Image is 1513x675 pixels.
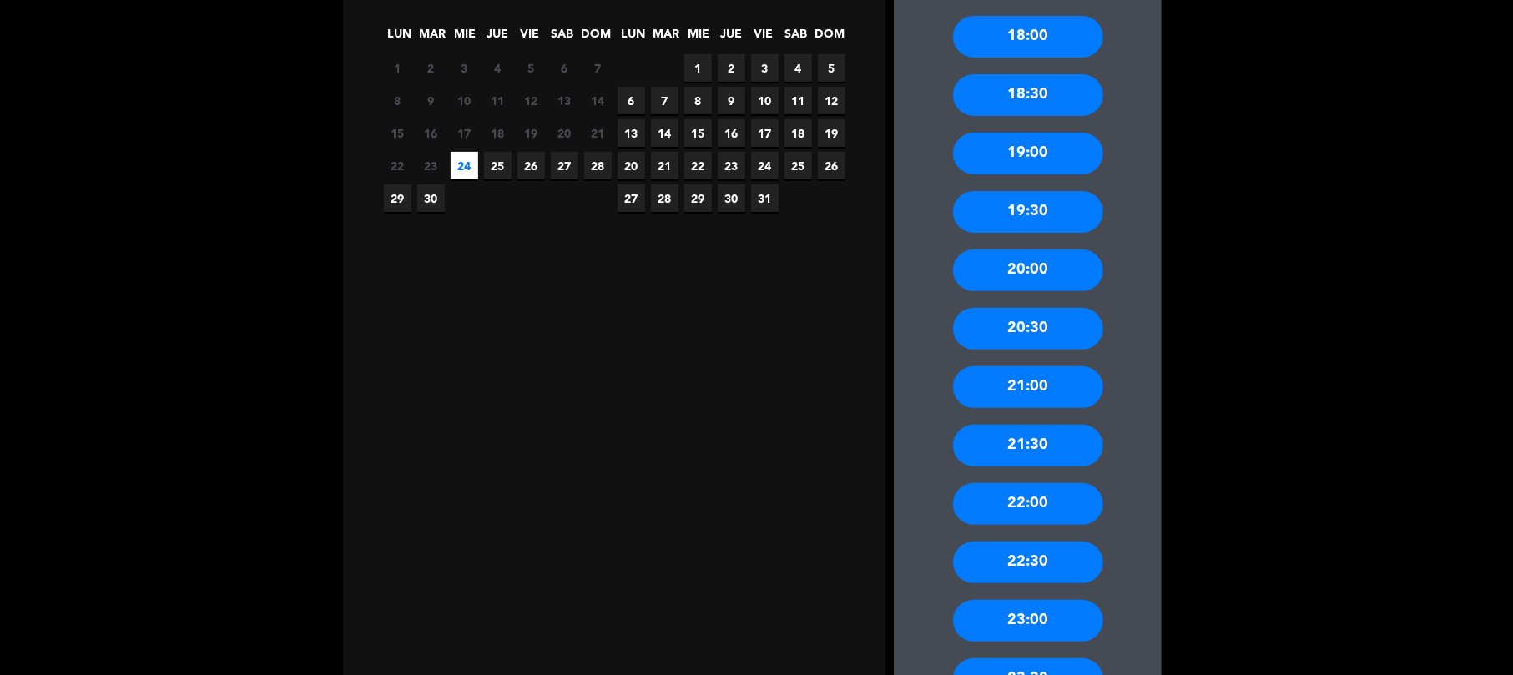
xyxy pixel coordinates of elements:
span: 2 [417,54,445,82]
span: 20 [551,119,578,147]
span: DOM [582,24,609,52]
span: 26 [818,152,845,179]
span: 8 [384,87,411,114]
span: 10 [751,87,779,114]
span: 8 [684,87,712,114]
span: 17 [451,119,478,147]
div: 20:00 [953,249,1103,291]
span: 12 [818,87,845,114]
div: 22:00 [953,483,1103,525]
span: LUN [620,24,648,52]
span: 4 [784,54,812,82]
div: 23:00 [953,600,1103,642]
span: 23 [718,152,745,179]
span: 2 [718,54,745,82]
span: 14 [584,87,612,114]
span: 16 [718,119,745,147]
span: 22 [384,152,411,179]
span: 24 [751,152,779,179]
span: 28 [651,184,678,212]
span: 12 [517,87,545,114]
span: 25 [484,152,512,179]
span: 14 [651,119,678,147]
span: MAR [653,24,680,52]
div: 20:30 [953,308,1103,350]
span: 15 [384,119,411,147]
span: 10 [451,87,478,114]
span: 9 [417,87,445,114]
span: 27 [551,152,578,179]
span: 19 [517,119,545,147]
span: 17 [751,119,779,147]
span: 20 [618,152,645,179]
div: 21:00 [953,366,1103,408]
span: LUN [386,24,414,52]
span: 21 [584,119,612,147]
span: 1 [384,54,411,82]
span: 11 [784,87,812,114]
span: MIE [685,24,713,52]
div: 22:30 [953,542,1103,583]
span: VIE [517,24,544,52]
span: DOM [815,24,843,52]
span: 4 [484,54,512,82]
span: 3 [751,54,779,82]
div: 19:30 [953,191,1103,233]
span: 22 [684,152,712,179]
span: 27 [618,184,645,212]
span: 30 [417,184,445,212]
span: 7 [584,54,612,82]
span: MIE [451,24,479,52]
span: 29 [384,184,411,212]
span: 13 [618,119,645,147]
span: 5 [818,54,845,82]
span: 24 [451,152,478,179]
span: 6 [618,87,645,114]
span: 30 [718,184,745,212]
span: 25 [784,152,812,179]
span: 31 [751,184,779,212]
span: 21 [651,152,678,179]
span: 13 [551,87,578,114]
div: 19:00 [953,133,1103,174]
span: 3 [451,54,478,82]
span: MAR [419,24,446,52]
span: 19 [818,119,845,147]
span: 11 [484,87,512,114]
span: 15 [684,119,712,147]
div: 18:30 [953,74,1103,116]
span: 28 [584,152,612,179]
span: JUE [718,24,745,52]
span: 7 [651,87,678,114]
div: 18:00 [953,16,1103,58]
span: SAB [549,24,577,52]
span: 26 [517,152,545,179]
span: VIE [750,24,778,52]
span: 18 [784,119,812,147]
span: SAB [783,24,810,52]
span: 6 [551,54,578,82]
span: 5 [517,54,545,82]
div: 21:30 [953,425,1103,466]
span: 29 [684,184,712,212]
span: 1 [684,54,712,82]
span: 18 [484,119,512,147]
span: 23 [417,152,445,179]
span: JUE [484,24,512,52]
span: 9 [718,87,745,114]
span: 16 [417,119,445,147]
